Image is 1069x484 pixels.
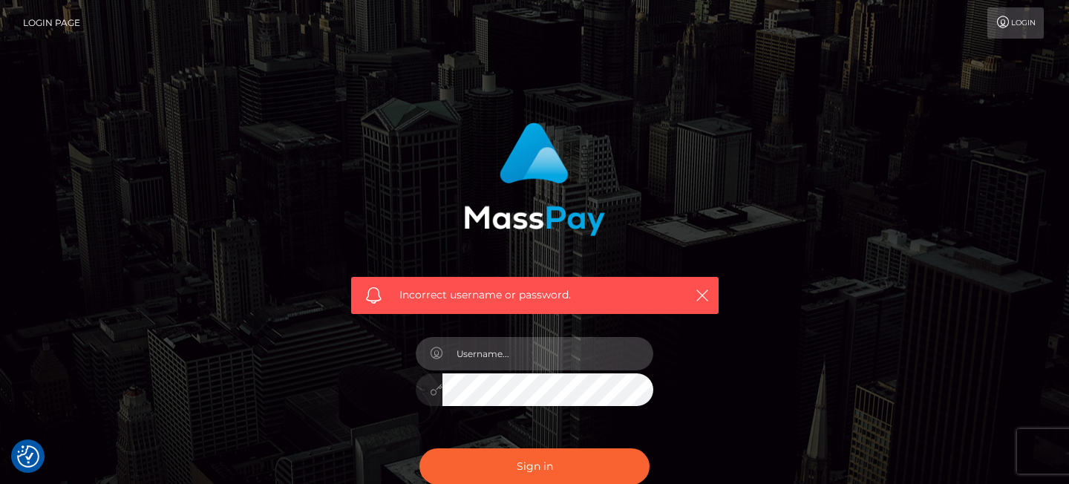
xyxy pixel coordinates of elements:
[442,337,653,370] input: Username...
[17,445,39,468] img: Revisit consent button
[23,7,80,39] a: Login Page
[17,445,39,468] button: Consent Preferences
[464,122,605,236] img: MassPay Login
[987,7,1044,39] a: Login
[399,287,670,303] span: Incorrect username or password.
